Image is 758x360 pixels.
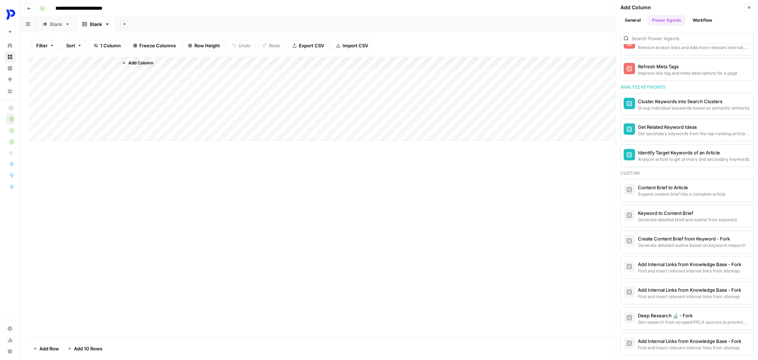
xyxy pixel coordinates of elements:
[638,345,741,351] div: Find and insert relevant internal links from sitemap
[269,42,280,49] span: Redo
[89,40,125,51] button: 1 Column
[620,170,754,176] div: Custom
[638,268,741,274] div: Find and insert relevant internal links from sitemap
[638,293,741,300] div: Find and insert relevant internal links from sitemap
[638,184,725,191] div: Content Brief to Article
[620,15,645,26] button: General
[638,319,751,325] div: Get research from scraped PPLX sources to prevent source [MEDICAL_DATA]
[621,231,753,253] button: Create Content Brief from Keyword - ForkGenerate detailed outline based on keyword research
[4,6,16,23] button: Workspace: ProcurePro
[29,343,63,354] button: Add Row
[128,40,181,51] button: Freeze Columns
[288,40,329,51] button: Export CSV
[128,60,153,66] span: Add Column
[638,286,741,293] div: Add Internal Links from Knowledge Base - Fork
[638,312,751,319] div: Deep Research 🔬 - Fork
[4,323,16,334] a: Settings
[621,94,753,116] button: Cluster Keywords into Search ClustersGroup individual keywords based on semantic similarity
[621,119,753,141] button: Get Related Keyword IdeasGet secondary keywords from the top-ranking articles of a target search ...
[648,15,686,26] button: Power Agents
[638,191,725,197] div: Expand content brief into a complete article
[621,308,753,330] button: Deep Research 🔬 - ForkGet research from scraped PPLX sources to prevent source [MEDICAL_DATA]
[638,149,749,156] div: Identify Target Keywords of an Article
[621,205,753,227] button: Keyword to Content BriefGenerate detailed brief and outline from keyword
[621,282,753,304] button: Add Internal Links from Knowledge Base - ForkFind and insert relevant internal links from sitemap
[183,40,225,51] button: Row Height
[4,74,16,85] a: Opportunities
[66,42,75,49] span: Sort
[39,345,59,352] span: Add Row
[631,35,751,42] input: Search Power Agents
[36,17,76,31] a: Blank
[638,123,751,131] div: Get Related Keyword Ideas
[638,242,746,249] div: Generate detailed outline based on keyword research
[332,40,373,51] button: Import CSV
[238,42,251,49] span: Undo
[50,21,62,28] div: Blank
[63,343,107,354] button: Add 10 Rows
[638,105,750,111] div: Group individual keywords based on semantic similarity
[638,131,751,137] div: Get secondary keywords from the top-ranking articles of a target search term
[90,21,102,28] div: Blank
[4,346,16,357] button: Help + Support
[139,42,176,49] span: Freeze Columns
[4,40,16,51] a: Home
[4,51,16,63] a: Browse
[100,42,121,49] span: 1 Column
[638,261,741,268] div: Add Internal Links from Knowledge Base - Fork
[194,42,220,49] span: Row Height
[621,59,753,81] button: Refresh Meta TagsImprove title tag and meta descriptions for a page
[299,42,324,49] span: Export CSV
[4,85,16,97] a: Your Data
[36,42,48,49] span: Filter
[76,17,116,31] a: Blank
[119,58,156,68] button: Add Column
[621,33,753,55] button: Refresh Internal LinksRemove broken links and add more relevant internal links
[258,40,285,51] button: Redo
[688,15,716,26] button: Workflow
[638,70,737,76] div: Improve title tag and meta descriptions for a page
[621,145,753,167] button: Identify Target Keywords of an ArticleAnalyze article to get primary and secondary keywords
[343,42,368,49] span: Import CSV
[638,63,737,70] div: Refresh Meta Tags
[638,217,737,223] div: Generate detailed brief and outline from keyword
[621,256,753,279] button: Add Internal Links from Knowledge Base - ForkFind and insert relevant internal links from sitemap
[61,40,86,51] button: Sort
[638,235,746,242] div: Create Content Brief from Keyword - Fork
[638,44,751,51] div: Remove broken links and add more relevant internal links
[227,40,255,51] button: Undo
[638,156,749,163] div: Analyze article to get primary and secondary keywords
[4,8,17,21] img: ProcurePro Logo
[32,40,59,51] button: Filter
[638,98,750,105] div: Cluster Keywords into Search Clusters
[4,334,16,346] a: Usage
[74,345,102,352] span: Add 10 Rows
[620,84,754,90] div: Analyze keywords
[621,180,753,202] button: Content Brief to ArticleExpand content brief into a complete article
[4,63,16,74] a: Insights
[621,333,753,355] button: Add Internal Links from Knowledge Base - ForkFind and insert relevant internal links from sitemap
[638,210,737,217] div: Keyword to Content Brief
[638,338,741,345] div: Add Internal Links from Knowledge Base - Fork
